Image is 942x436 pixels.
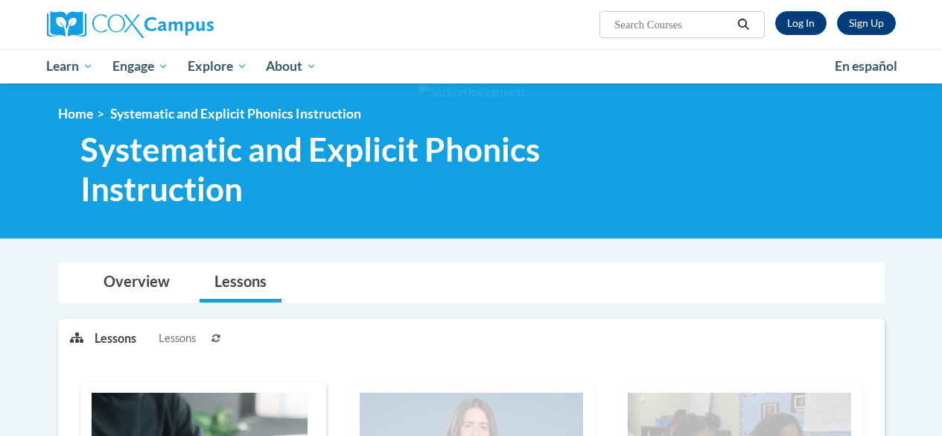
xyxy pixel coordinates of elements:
[256,49,326,83] a: About
[103,49,178,83] a: Engage
[266,57,316,75] span: About
[159,330,196,347] span: Lessons
[95,330,136,347] p: Lessons
[36,49,907,83] div: Main menu
[613,16,732,34] input: Search Courses
[732,16,754,34] button: Search
[775,11,827,35] a: Log In
[837,11,896,35] a: Register
[178,49,257,83] a: Explore
[112,57,168,75] span: Engage
[37,49,104,83] a: Learn
[46,57,93,75] span: Learn
[188,57,247,75] span: Explore
[47,11,214,38] img: Cox Campus
[80,130,695,209] span: Systematic and Explicit Phonics Instruction
[47,11,315,38] a: Cox Campus
[89,263,185,303] a: Overview
[110,106,361,121] span: Systematic and Explicit Phonics Instruction
[419,84,524,101] img: Section background
[200,263,281,303] a: Lessons
[58,106,93,121] a: Home
[835,58,897,74] span: En español
[825,51,907,82] a: En español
